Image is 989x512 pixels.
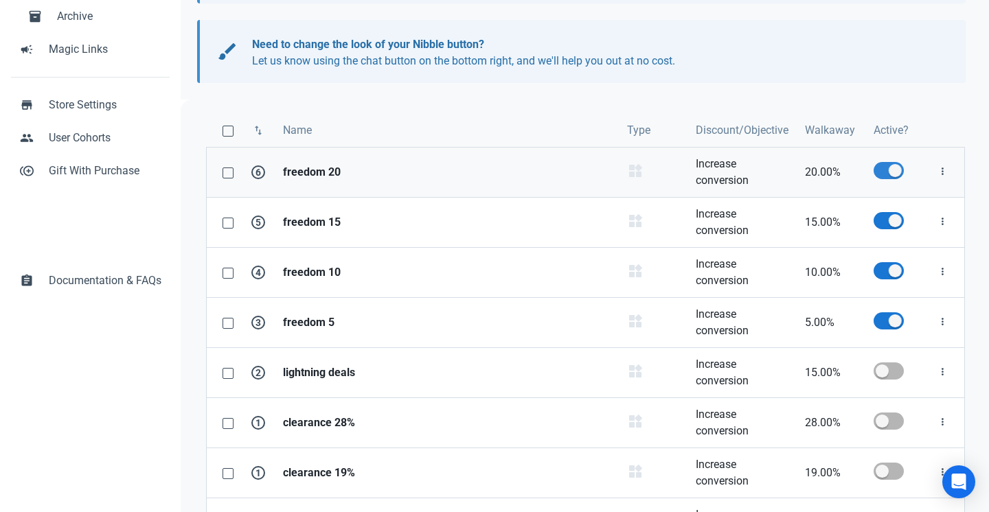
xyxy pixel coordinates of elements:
span: widgets [627,463,644,480]
span: Gift With Purchase [49,163,161,179]
span: 2 [251,366,265,380]
a: clearance 28% [275,398,619,447]
strong: freedom 10 [283,264,611,281]
span: widgets [627,263,644,279]
a: peopleUser Cohorts [11,121,170,154]
a: Increase conversion [687,398,797,447]
a: freedom 5 [275,298,619,347]
a: freedom 20 [275,148,619,197]
span: widgets [627,313,644,329]
a: Increase conversion [687,248,797,297]
span: swap_vert [252,124,264,137]
span: widgets [627,363,644,380]
span: people [20,130,34,143]
a: Increase conversion [687,348,797,397]
a: assignmentDocumentation & FAQs [11,264,170,297]
span: Discount/Objective [696,122,788,139]
strong: clearance 19% [283,465,611,481]
div: Open Intercom Messenger [942,465,975,498]
a: 5.00% [797,298,865,347]
strong: freedom 20 [283,164,611,181]
span: assignment [20,272,34,286]
strong: lightning deals [283,364,611,381]
span: Type [627,122,650,139]
span: 4 [251,266,265,279]
a: 28.00% [797,398,865,447]
a: clearance 19% [275,448,619,498]
span: Active? [874,122,909,139]
span: control_point_duplicate [20,163,34,176]
span: inventory_2 [28,8,42,22]
span: 1 [251,416,265,430]
a: control_point_duplicateGift With Purchase [11,154,170,187]
span: Archive [57,8,161,25]
a: Increase conversion [687,198,797,247]
span: 5 [251,216,265,229]
span: widgets [627,163,644,179]
span: Magic Links [49,41,161,58]
a: freedom 10 [275,248,619,297]
span: Name [283,122,312,139]
span: store [20,97,34,110]
a: Increase conversion [687,298,797,347]
span: Store Settings [49,97,161,113]
span: widgets [627,213,644,229]
a: campaignMagic Links [11,33,170,66]
strong: clearance 28% [283,415,611,431]
span: brush [216,40,238,62]
a: 20.00% [797,148,865,197]
a: Increase conversion [687,148,797,197]
a: lightning deals [275,348,619,397]
a: 19.00% [797,448,865,498]
a: 15.00% [797,198,865,247]
span: Walkaway [805,122,855,139]
a: freedom 15 [275,198,619,247]
span: 6 [251,165,265,179]
span: User Cohorts [49,130,161,146]
b: Need to change the look of your Nibble button? [252,38,484,51]
span: Documentation & FAQs [49,272,161,289]
span: campaign [20,41,34,55]
a: storeStore Settings [11,89,170,121]
p: Let us know using the chat button on the bottom right, and we'll help you out at no cost. [252,36,935,69]
span: widgets [627,413,644,430]
strong: freedom 5 [283,314,611,331]
a: 10.00% [797,248,865,297]
span: 3 [251,316,265,329]
a: Increase conversion [687,448,797,498]
strong: freedom 15 [283,214,611,231]
a: 15.00% [797,348,865,397]
span: 1 [251,466,265,480]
